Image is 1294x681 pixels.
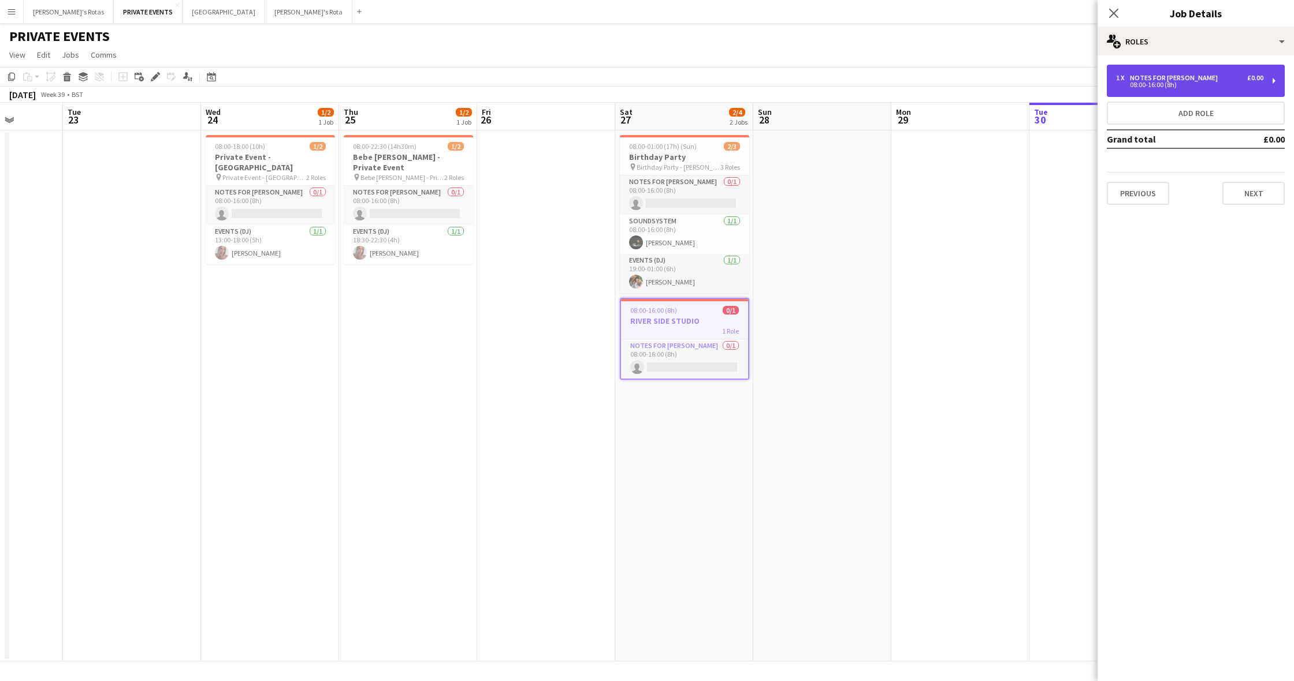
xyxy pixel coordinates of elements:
[206,225,335,264] app-card-role: Events (DJ)1/113:00-18:00 (5h)[PERSON_NAME]
[57,47,84,62] a: Jobs
[206,186,335,225] app-card-role: Notes for [PERSON_NAME]0/108:00-16:00 (8h)
[32,47,55,62] a: Edit
[1130,74,1222,82] div: Notes for [PERSON_NAME]
[1230,130,1285,148] td: £0.00
[456,118,471,126] div: 1 Job
[480,113,491,126] span: 26
[91,50,117,60] span: Comms
[729,108,745,117] span: 2/4
[629,142,697,151] span: 08:00-01:00 (17h) (Sun)
[637,163,720,171] span: Birthday Party - [PERSON_NAME]
[618,113,633,126] span: 27
[756,113,772,126] span: 28
[1107,182,1169,205] button: Previous
[724,142,740,151] span: 2/3
[1116,74,1130,82] div: 1 x
[183,1,265,23] button: [GEOGRAPHIC_DATA]
[310,142,326,151] span: 1/2
[344,152,473,173] h3: Bebe [PERSON_NAME] - Private Event
[1098,28,1294,55] div: Roles
[620,254,749,293] app-card-role: Events (DJ)1/119:00-01:00 (6h)[PERSON_NAME]
[86,47,121,62] a: Comms
[68,107,81,117] span: Tue
[1107,102,1285,125] button: Add role
[206,135,335,264] app-job-card: 08:00-18:00 (10h)1/2Private Event - [GEOGRAPHIC_DATA] Private Event - [GEOGRAPHIC_DATA]2 RolesNot...
[344,107,358,117] span: Thu
[620,298,749,380] app-job-card: 08:00-16:00 (8h)0/1RIVER SIDE STUDIO1 RoleNotes for [PERSON_NAME]0/108:00-16:00 (8h)
[318,118,333,126] div: 1 Job
[758,107,772,117] span: Sun
[722,327,739,335] span: 1 Role
[24,1,114,23] button: [PERSON_NAME]'s Rotas
[621,339,748,379] app-card-role: Notes for [PERSON_NAME]0/108:00-16:00 (8h)
[723,306,739,315] span: 0/1
[353,142,417,151] span: 08:00-22:30 (14h30m)
[360,173,444,182] span: Bebe [PERSON_NAME] - Private Event
[204,113,221,126] span: 24
[1034,107,1048,117] span: Tue
[318,108,334,117] span: 1/2
[9,28,110,45] h1: PRIVATE EVENTS
[482,107,491,117] span: Fri
[630,306,677,315] span: 08:00-16:00 (8h)
[444,173,464,182] span: 2 Roles
[9,50,25,60] span: View
[344,186,473,225] app-card-role: Notes for [PERSON_NAME]0/108:00-16:00 (8h)
[5,47,30,62] a: View
[114,1,183,23] button: PRIVATE EVENTS
[456,108,472,117] span: 1/2
[730,118,748,126] div: 2 Jobs
[306,173,326,182] span: 2 Roles
[448,142,464,151] span: 1/2
[1247,74,1263,82] div: £0.00
[1107,130,1230,148] td: Grand total
[342,113,358,126] span: 25
[1222,182,1285,205] button: Next
[265,1,352,23] button: [PERSON_NAME]'s Rota
[720,163,740,171] span: 3 Roles
[896,107,911,117] span: Mon
[620,135,749,293] app-job-card: 08:00-01:00 (17h) (Sun)2/3Birthday Party Birthday Party - [PERSON_NAME]3 RolesNotes for [PERSON_N...
[215,142,265,151] span: 08:00-18:00 (10h)
[9,89,36,100] div: [DATE]
[894,113,911,126] span: 29
[1032,113,1048,126] span: 30
[37,50,50,60] span: Edit
[38,90,67,99] span: Week 39
[66,113,81,126] span: 23
[620,175,749,215] app-card-role: Notes for [PERSON_NAME]0/108:00-16:00 (8h)
[72,90,83,99] div: BST
[1098,6,1294,21] h3: Job Details
[620,152,749,162] h3: Birthday Party
[620,215,749,254] app-card-role: Soundsystem1/108:00-16:00 (8h)[PERSON_NAME]
[344,135,473,264] app-job-card: 08:00-22:30 (14h30m)1/2Bebe [PERSON_NAME] - Private Event Bebe [PERSON_NAME] - Private Event2 Rol...
[620,107,633,117] span: Sat
[206,152,335,173] h3: Private Event - [GEOGRAPHIC_DATA]
[62,50,79,60] span: Jobs
[1116,82,1263,88] div: 08:00-16:00 (8h)
[621,316,748,326] h3: RIVER SIDE STUDIO
[344,225,473,264] app-card-role: Events (DJ)1/118:30-22:30 (4h)[PERSON_NAME]
[206,107,221,117] span: Wed
[222,173,306,182] span: Private Event - [GEOGRAPHIC_DATA]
